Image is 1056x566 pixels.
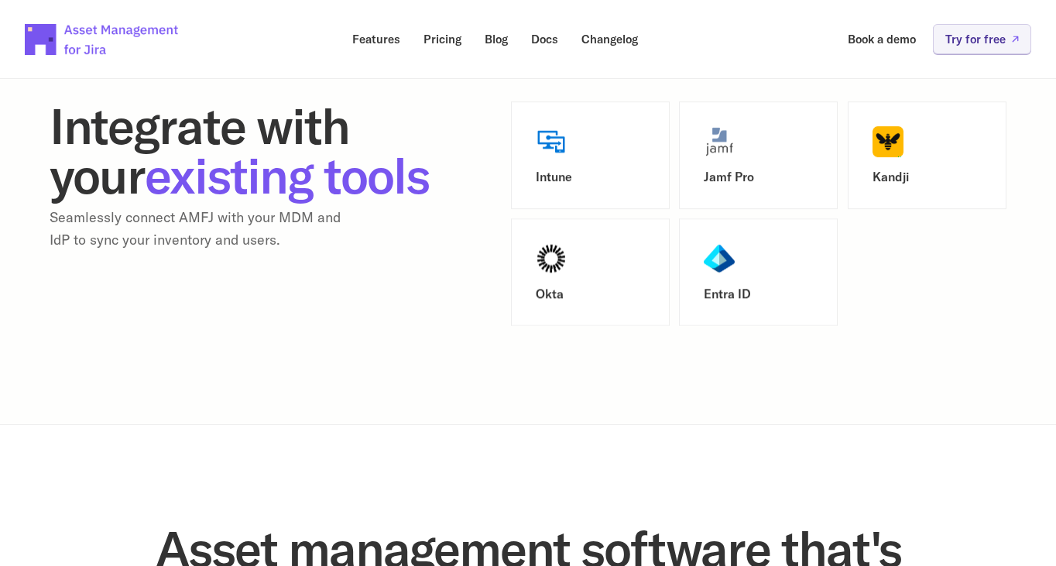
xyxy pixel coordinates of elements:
h3: Intune [536,170,645,184]
a: Features [341,24,411,54]
h3: Entra ID [704,286,813,301]
h3: Jamf Pro [704,170,813,184]
a: Blog [474,24,519,54]
p: Try for free [945,33,1006,45]
p: Changelog [581,33,638,45]
a: Pricing [413,24,472,54]
p: Features [352,33,400,45]
span: existing tools [145,144,429,207]
a: Changelog [571,24,649,54]
a: Book a demo [837,24,927,54]
p: Docs [531,33,558,45]
a: Try for free [933,24,1031,54]
h3: Okta [536,286,645,301]
p: Seamlessly connect AMFJ with your MDM and IdP to sync your inventory and users. [50,207,359,252]
p: Blog [485,33,508,45]
h2: Integrate with your [50,101,437,201]
p: Book a demo [848,33,916,45]
h3: Kandji [873,170,982,184]
p: Pricing [423,33,461,45]
a: Docs [520,24,569,54]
